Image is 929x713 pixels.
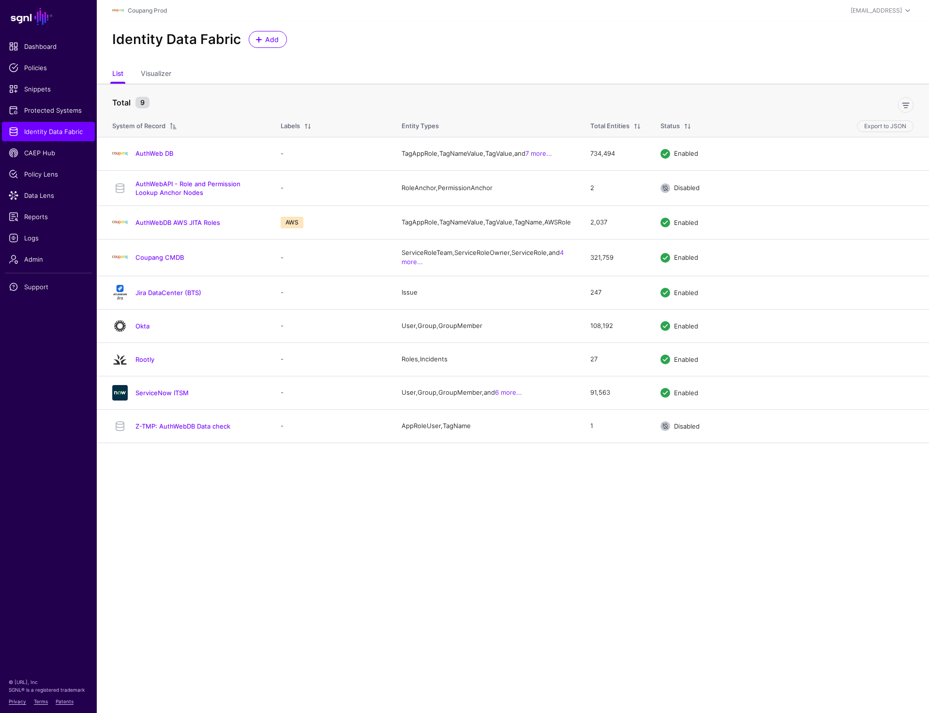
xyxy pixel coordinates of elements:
[9,84,88,94] span: Snippets
[6,6,91,27] a: SGNL
[674,253,698,261] span: Enabled
[9,282,88,292] span: Support
[9,686,88,694] p: SGNL® is a registered trademark
[281,217,303,228] span: AWS
[135,389,189,397] a: ServiceNow ITSM
[2,101,95,120] a: Protected Systems
[392,170,581,206] td: RoleAnchor, PermissionAnchor
[9,63,88,73] span: Policies
[9,233,88,243] span: Logs
[135,356,154,363] a: Rootly
[392,276,581,309] td: Issue
[9,698,26,704] a: Privacy
[112,318,128,334] img: svg+xml;base64,PHN2ZyB3aWR0aD0iNjQiIGhlaWdodD0iNjQiIHZpZXdCb3g9IjAgMCA2NCA2NCIgZmlsbD0ibm9uZSIgeG...
[2,79,95,99] a: Snippets
[2,122,95,141] a: Identity Data Fabric
[674,149,698,157] span: Enabled
[112,146,128,162] img: svg+xml;base64,PHN2ZyBpZD0iTG9nbyIgeG1sbnM9Imh0dHA6Ly93d3cudzMub3JnLzIwMDAvc3ZnIiB3aWR0aD0iMTIxLj...
[271,342,392,376] td: -
[2,207,95,226] a: Reports
[2,143,95,163] a: CAEP Hub
[2,164,95,184] a: Policy Lens
[581,376,651,409] td: 91,563
[135,422,230,430] a: Z-TMP: AuthWebDB Data check
[674,288,698,296] span: Enabled
[135,180,240,196] a: AuthWebAPI - Role and Permission Lookup Anchor Nodes
[271,276,392,309] td: -
[264,34,280,45] span: Add
[581,137,651,170] td: 734,494
[9,42,88,51] span: Dashboard
[9,191,88,200] span: Data Lens
[249,31,287,48] a: Add
[141,65,171,84] a: Visualizer
[271,170,392,206] td: -
[2,58,95,77] a: Policies
[674,355,698,363] span: Enabled
[9,127,88,136] span: Identity Data Fabric
[112,121,165,131] div: System of Record
[674,422,700,430] span: Disabled
[581,342,651,376] td: 27
[56,698,74,704] a: Patents
[9,169,88,179] span: Policy Lens
[581,409,651,443] td: 1
[135,97,150,108] small: 9
[9,678,88,686] p: © [URL], Inc
[581,309,651,342] td: 108,192
[9,212,88,222] span: Reports
[281,121,300,131] div: Labels
[581,239,651,276] td: 321,759
[271,409,392,443] td: -
[271,137,392,170] td: -
[392,309,581,342] td: User, Group, GroupMember
[857,120,914,132] button: Export to JSON
[402,122,439,130] span: Entity Types
[851,6,902,15] div: [EMAIL_ADDRESS]
[9,254,88,264] span: Admin
[112,98,131,107] strong: Total
[112,385,128,401] img: svg+xml;base64,PHN2ZyB3aWR0aD0iNjQiIGhlaWdodD0iNjQiIHZpZXdCb3g9IjAgMCA2NCA2NCIgZmlsbD0ibm9uZSIgeG...
[135,253,184,261] a: Coupang CMDB
[112,31,241,48] h2: Identity Data Fabric
[392,376,581,409] td: User, Group, GroupMember, and
[34,698,48,704] a: Terms
[271,309,392,342] td: -
[135,219,220,226] a: AuthWebDB AWS JITA Roles
[495,388,522,396] a: 6 more...
[112,215,128,230] img: svg+xml;base64,PHN2ZyBpZD0iTG9nbyIgeG1sbnM9Imh0dHA6Ly93d3cudzMub3JnLzIwMDAvc3ZnIiB3aWR0aD0iMTIxLj...
[2,228,95,248] a: Logs
[674,322,698,329] span: Enabled
[674,388,698,396] span: Enabled
[525,149,552,157] a: 7 more...
[112,65,123,84] a: List
[9,148,88,158] span: CAEP Hub
[135,149,173,157] a: AuthWeb DB
[2,186,95,205] a: Data Lens
[392,409,581,443] td: AppRoleUser, TagName
[135,322,150,330] a: Okta
[590,121,629,131] div: Total Entities
[392,342,581,376] td: Roles, Incidents
[660,121,680,131] div: Status
[392,239,581,276] td: ServiceRoleTeam, ServiceRoleOwner, ServiceRole, and
[271,376,392,409] td: -
[2,250,95,269] a: Admin
[112,285,128,300] img: svg+xml;base64,PHN2ZyB3aWR0aD0iMTQxIiBoZWlnaHQ9IjE2NCIgdmlld0JveD0iMCAwIDE0MSAxNjQiIGZpbGw9Im5vbm...
[128,7,167,14] a: Coupang Prod
[392,137,581,170] td: TagAppRole, TagNameValue, TagValue, and
[112,250,128,265] img: svg+xml;base64,PHN2ZyBpZD0iTG9nbyIgeG1sbnM9Imh0dHA6Ly93d3cudzMub3JnLzIwMDAvc3ZnIiB3aWR0aD0iMTIxLj...
[581,206,651,239] td: 2,037
[392,206,581,239] td: TagAppRole, TagNameValue, TagValue, TagName, AWSRole
[581,170,651,206] td: 2
[2,37,95,56] a: Dashboard
[9,105,88,115] span: Protected Systems
[581,276,651,309] td: 247
[674,218,698,226] span: Enabled
[674,184,700,192] span: Disabled
[112,5,124,16] img: svg+xml;base64,PHN2ZyBpZD0iTG9nbyIgeG1sbnM9Imh0dHA6Ly93d3cudzMub3JnLzIwMDAvc3ZnIiB3aWR0aD0iMTIxLj...
[112,352,128,367] img: svg+xml;base64,PHN2ZyB3aWR0aD0iMjQiIGhlaWdodD0iMjQiIHZpZXdCb3g9IjAgMCAyNCAyNCIgZmlsbD0ibm9uZSIgeG...
[271,239,392,276] td: -
[135,289,201,297] a: Jira DataCenter (BTS)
